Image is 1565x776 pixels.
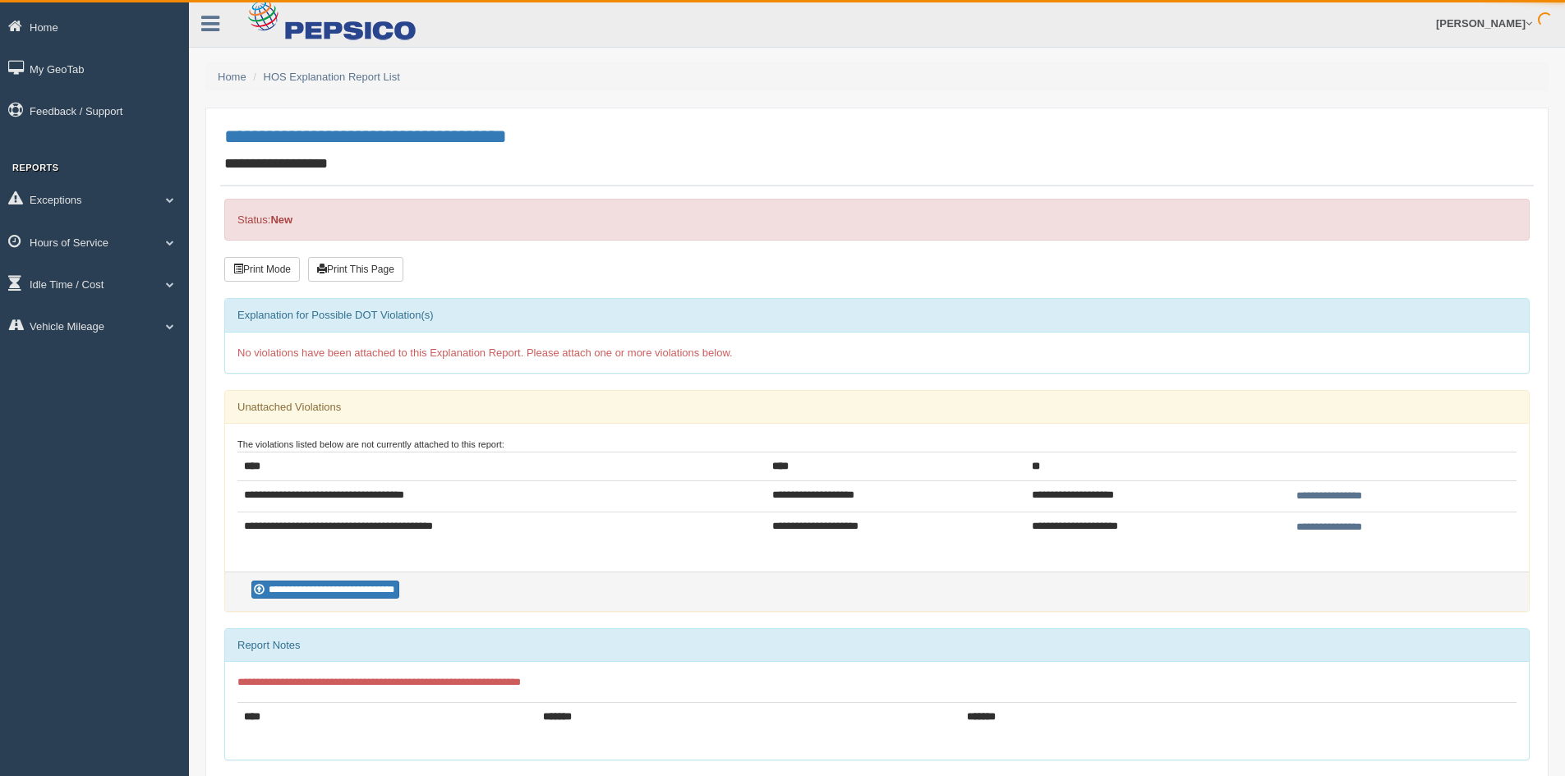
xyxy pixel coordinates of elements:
span: No violations have been attached to this Explanation Report. Please attach one or more violations... [237,347,733,359]
a: HOS Explanation Report List [264,71,400,83]
div: Report Notes [225,629,1529,662]
strong: New [270,214,292,226]
small: The violations listed below are not currently attached to this report: [237,439,504,449]
button: Print This Page [308,257,403,282]
a: Home [218,71,246,83]
button: Print Mode [224,257,300,282]
div: Unattached Violations [225,391,1529,424]
div: Status: [224,199,1530,241]
div: Explanation for Possible DOT Violation(s) [225,299,1529,332]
